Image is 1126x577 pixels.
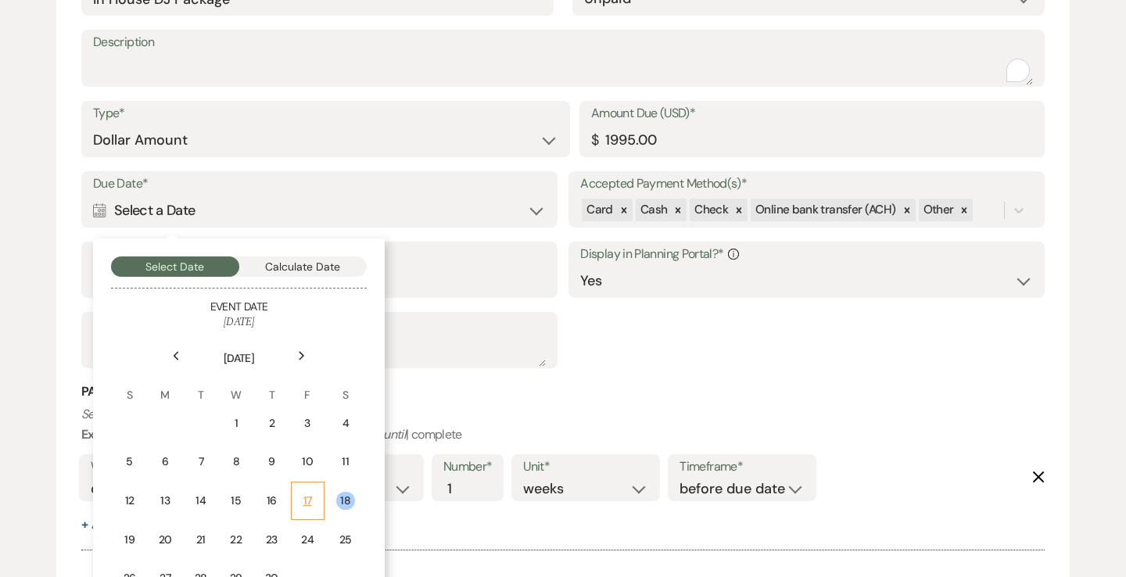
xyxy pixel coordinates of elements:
[694,202,728,217] span: Check
[264,453,278,470] div: 9
[336,492,355,510] div: 18
[194,493,207,509] div: 14
[580,173,1033,195] label: Accepted Payment Method(s)*
[123,532,136,548] div: 19
[301,493,314,509] div: 17
[291,368,325,403] th: F
[81,518,236,531] button: + AddAnotherReminder
[301,453,314,470] div: 10
[264,415,278,432] div: 2
[640,202,667,217] span: Cash
[93,173,546,195] label: Due Date*
[91,456,256,478] label: Who would you like to remind?*
[158,453,172,470] div: 6
[93,31,1033,54] label: Description
[254,368,289,403] th: T
[239,256,368,277] button: Calculate Date
[229,532,242,548] div: 22
[264,493,278,509] div: 16
[301,532,314,548] div: 24
[680,456,805,478] label: Timeframe*
[158,493,172,509] div: 13
[264,532,278,548] div: 23
[336,415,355,432] div: 4
[81,406,221,422] i: Set reminders for this task.
[229,453,242,470] div: 8
[81,426,130,443] b: Example
[923,202,954,217] span: Other
[523,456,648,478] label: Unit*
[229,415,242,432] div: 1
[194,453,207,470] div: 7
[81,383,1045,400] h3: Payment Reminder
[184,368,217,403] th: T
[93,54,1033,85] textarea: To enrich screen reader interactions, please activate Accessibility in Grammarly extension settings
[148,368,182,403] th: M
[336,532,355,548] div: 25
[586,202,612,217] span: Card
[591,102,1033,125] label: Amount Due (USD)*
[219,368,253,403] th: W
[81,404,1045,444] p: : weekly | | 2 | months | before event date | | complete
[93,195,546,226] div: Select a Date
[443,456,493,478] label: Number*
[755,202,895,217] span: Online bank transfer (ACH)
[194,532,207,548] div: 21
[113,332,365,367] th: [DATE]
[93,102,558,125] label: Type*
[123,453,136,470] div: 5
[158,532,172,548] div: 20
[326,368,365,403] th: S
[111,256,239,277] button: Select Date
[111,314,367,330] h6: [DATE]
[301,415,314,432] div: 3
[229,493,242,509] div: 15
[336,453,355,470] div: 11
[123,493,136,509] div: 12
[113,368,146,403] th: S
[580,243,1033,266] label: Display in Planning Portal?*
[111,299,367,315] h5: Event Date
[383,426,406,443] i: until
[591,130,598,151] div: $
